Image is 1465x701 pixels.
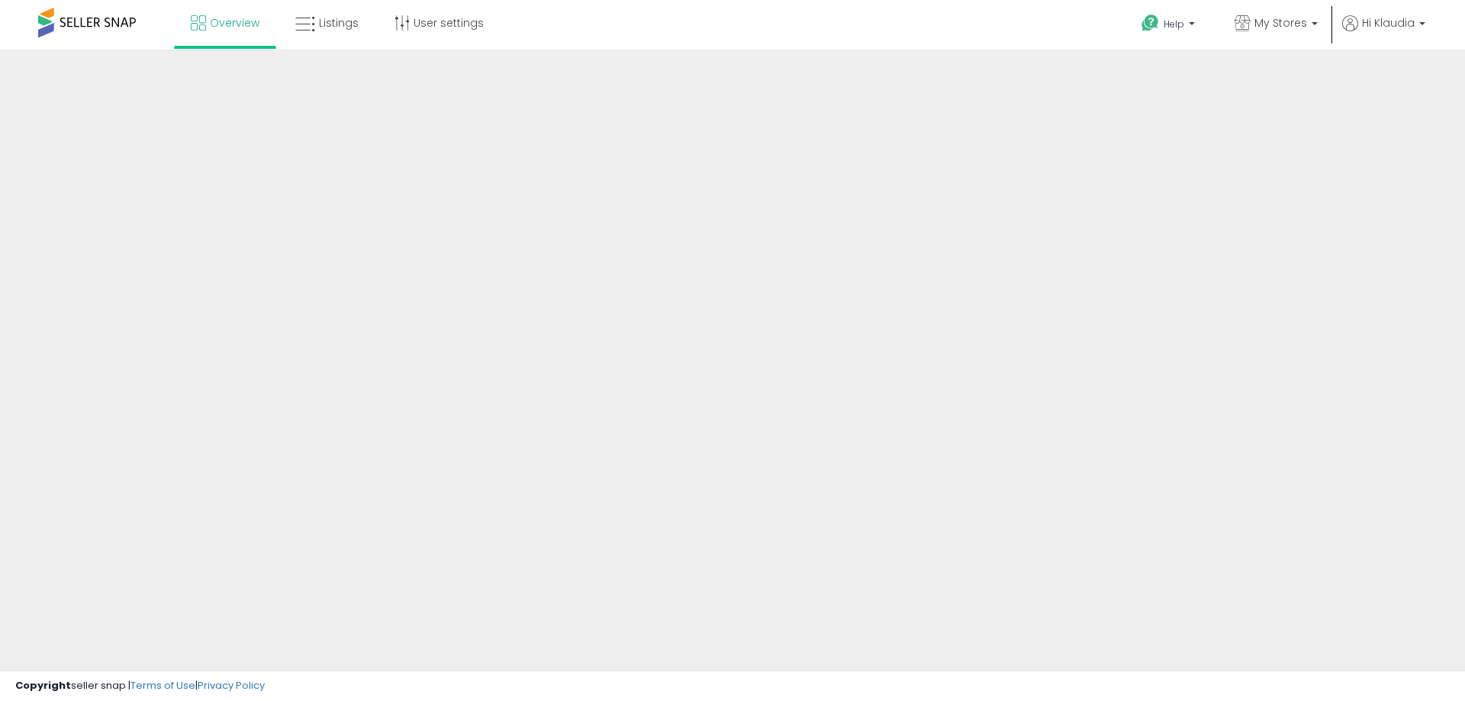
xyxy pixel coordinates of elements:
[130,678,195,693] a: Terms of Use
[210,15,259,31] span: Overview
[1342,15,1425,50] a: Hi Klaudia
[1254,15,1307,31] span: My Stores
[15,678,71,693] strong: Copyright
[1362,15,1415,31] span: Hi Klaudia
[1141,14,1160,33] i: Get Help
[1164,18,1184,31] span: Help
[319,15,359,31] span: Listings
[15,679,265,693] div: seller snap | |
[198,678,265,693] a: Privacy Policy
[1129,2,1210,50] a: Help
